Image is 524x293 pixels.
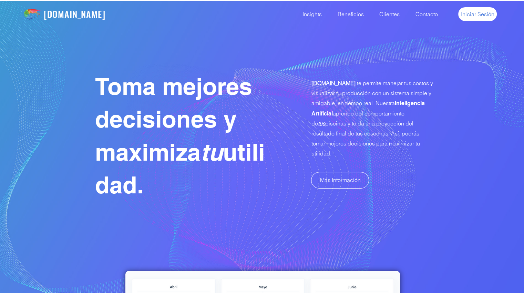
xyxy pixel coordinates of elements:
[318,120,325,127] span: tus
[311,80,355,87] span: [DOMAIN_NAME]
[461,10,494,18] span: Iniciar Sesión
[201,138,223,166] span: tu
[405,0,443,28] a: Contacto
[327,0,369,28] a: Beneficios
[334,0,367,28] p: Beneficios
[320,176,360,184] span: Más Información
[95,72,265,199] span: Toma mejores decisiones y maximiza utilidad.
[291,0,327,28] a: Insights
[44,7,105,21] a: [DOMAIN_NAME]
[311,172,369,189] a: Más Información
[299,0,325,28] p: Insights
[458,7,497,21] a: Iniciar Sesión
[376,0,403,28] p: Clientes
[412,0,441,28] p: Contacto
[369,0,405,28] a: Clientes
[291,0,443,28] nav: Site
[311,100,424,117] span: Inteligencia Artificial
[311,80,433,157] span: te permite manejar tus costos y visualizar tu producción con un sistema simple y amigable, en tie...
